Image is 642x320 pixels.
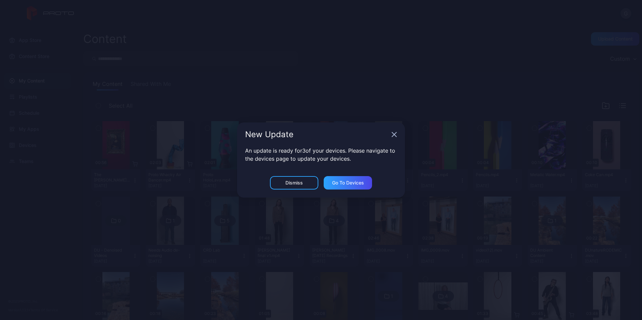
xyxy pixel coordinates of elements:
[245,147,397,163] p: An update is ready for 3 of your devices. Please navigate to the devices page to update your devi...
[270,176,318,190] button: Dismiss
[245,130,389,139] div: New Update
[324,176,372,190] button: Go to devices
[285,180,303,185] div: Dismiss
[332,180,364,185] div: Go to devices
